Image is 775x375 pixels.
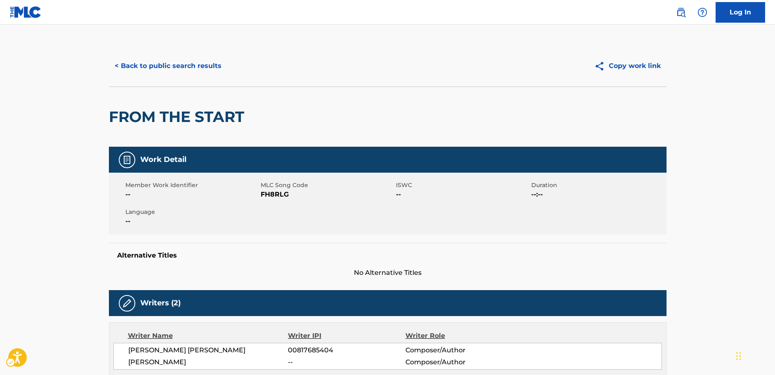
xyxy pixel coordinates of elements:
span: -- [288,357,405,367]
span: [PERSON_NAME] [PERSON_NAME] [128,345,288,355]
img: Writers [122,298,132,308]
span: Duration [531,181,664,190]
div: Writer Role [405,331,512,341]
span: MLC Song Code [261,181,394,190]
h5: Work Detail [140,155,186,164]
span: -- [396,190,529,199]
span: ISWC [396,181,529,190]
img: search [676,7,686,17]
span: Composer/Author [405,345,512,355]
h5: Writers (2) [140,298,181,308]
h5: Alternative Titles [117,251,658,260]
button: < Back to public search results [109,56,227,76]
iframe: Hubspot Iframe [734,335,775,375]
span: --:-- [531,190,664,199]
img: Work Detail [122,155,132,165]
a: Log In [716,2,765,23]
span: 00817685404 [288,345,405,355]
span: Language [125,208,259,216]
div: Chat Widget [734,335,775,375]
button: Copy work link [589,56,667,76]
h2: FROM THE START [109,108,248,126]
span: Composer/Author [405,357,512,367]
span: No Alternative Titles [109,268,667,278]
span: [PERSON_NAME] [128,357,288,367]
img: help [697,7,707,17]
span: Member Work Identifier [125,181,259,190]
img: MLC Logo [10,6,42,18]
div: Writer IPI [288,331,405,341]
div: Drag [736,344,741,368]
span: FH8RLG [261,190,394,199]
img: Copy work link [594,61,609,71]
span: -- [125,216,259,226]
div: Writer Name [128,331,288,341]
span: -- [125,190,259,199]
